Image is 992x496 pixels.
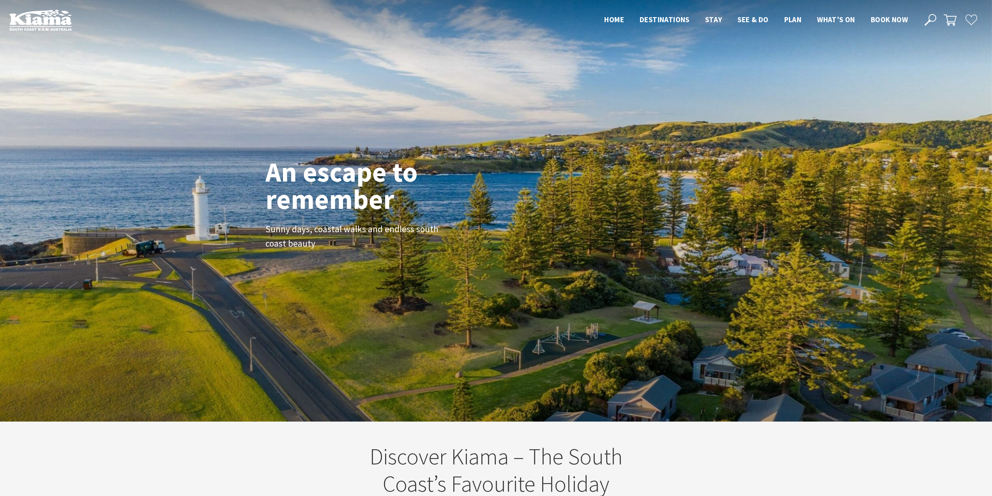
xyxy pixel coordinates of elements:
span: Destinations [640,15,690,24]
nav: Main Menu [596,14,916,26]
span: Book now [871,15,908,24]
span: Stay [705,15,722,24]
img: Kiama Logo [9,9,72,31]
span: What’s On [817,15,855,24]
h1: An escape to remember [265,158,480,213]
p: Sunny days, coastal walks and endless south coast beauty [265,222,441,251]
span: See & Do [737,15,768,24]
span: Plan [784,15,802,24]
span: Home [604,15,624,24]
